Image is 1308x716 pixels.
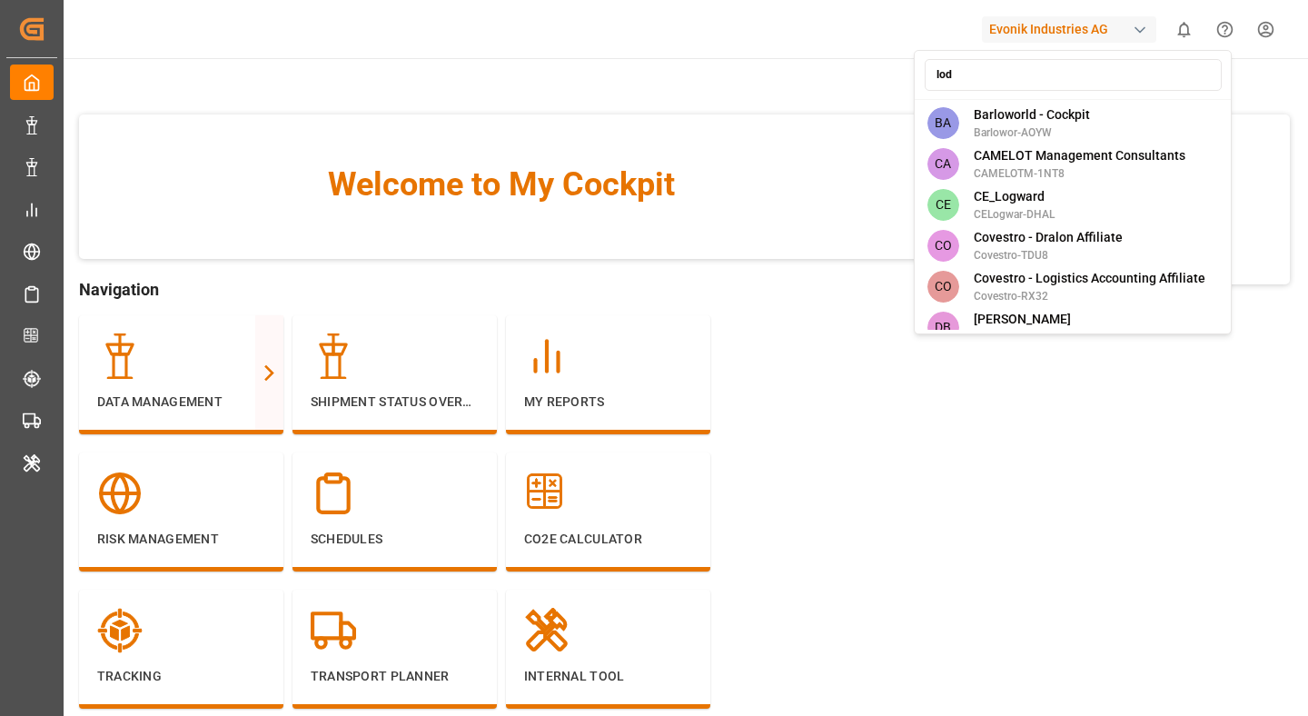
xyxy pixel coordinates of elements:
[927,271,959,303] span: CO
[974,146,1185,165] span: CAMELOT Management Consultants
[974,187,1055,206] span: CE_Logward
[927,107,959,139] span: BA
[974,105,1090,124] span: Barloworld - Cockpit
[974,310,1071,329] span: [PERSON_NAME]
[974,228,1123,247] span: Covestro - Dralon Affiliate
[974,247,1123,264] span: Covestro-TDU8
[974,124,1090,141] span: Barlowor-AOYW
[974,269,1205,288] span: Covestro - Logistics Accounting Affiliate
[927,230,959,262] span: CO
[974,206,1055,223] span: CELogwar-DHAL
[974,329,1071,345] span: Daniella-51MK
[927,148,959,180] span: CA
[974,288,1205,304] span: Covestro-RX32
[974,165,1185,182] span: CAMELOTM-1NT8
[927,189,959,221] span: CE
[925,59,1222,91] input: Search an account...
[927,312,959,343] span: DB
